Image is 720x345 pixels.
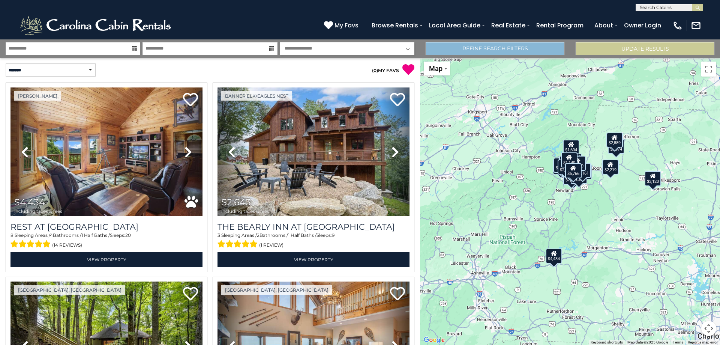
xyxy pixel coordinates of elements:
[217,222,409,232] h3: The Bearly Inn at Eagles Nest
[217,252,409,267] a: View Property
[217,222,409,232] a: The Bearly Inn at [GEOGRAPHIC_DATA]
[532,19,587,32] a: Rental Program
[125,232,131,238] span: 20
[324,21,360,30] a: My Favs
[81,232,110,238] span: 1 Half Baths /
[574,163,591,178] div: $2,161
[259,240,283,250] span: (1 review)
[10,222,202,232] h3: Rest at Mountain Crest
[591,340,623,345] button: Keyboard shortcuts
[426,42,564,55] a: Refine Search Filters
[558,159,574,174] div: $2,643
[221,285,332,295] a: [GEOGRAPHIC_DATA], [GEOGRAPHIC_DATA]
[10,232,202,250] div: Sleeping Areas / Bathrooms / Sleeps:
[334,21,358,30] span: My Favs
[217,87,409,216] img: thumbnail_167078144.jpeg
[390,286,405,302] a: Add to favorites
[217,232,409,250] div: Sleeping Areas / Bathrooms / Sleeps:
[368,19,422,32] a: Browse Rentals
[620,19,665,32] a: Owner Login
[424,62,450,75] button: Change map style
[673,340,683,344] a: Terms (opens in new tab)
[627,340,668,344] span: Map data ©2025 Google
[14,197,45,208] span: $4,434
[569,156,586,171] div: $2,599
[10,252,202,267] a: View Property
[183,286,198,302] a: Add to favorites
[606,133,623,148] div: $2,889
[546,248,562,263] div: $4,434
[591,19,617,32] a: About
[50,232,53,238] span: 4
[221,209,269,214] span: including taxes & fees
[19,14,174,37] img: White-1-2.png
[183,92,198,108] a: Add to favorites
[487,19,529,32] a: Real Estate
[221,197,251,208] span: $2,643
[10,232,13,238] span: 8
[221,91,292,101] a: Banner Elk/Eagles Nest
[372,68,378,73] span: ( )
[422,335,447,345] img: Google
[257,232,259,238] span: 2
[10,87,202,216] img: thumbnail_164747674.jpeg
[602,159,619,174] div: $2,219
[372,68,399,73] a: (0)MY FAVS
[390,92,405,108] a: Add to favorites
[672,20,683,31] img: phone-regular-white.png
[288,232,316,238] span: 1 Half Baths /
[563,140,579,155] div: $1,604
[14,209,62,214] span: including taxes & fees
[608,139,624,154] div: $2,374
[429,65,442,72] span: Map
[691,20,701,31] img: mail-regular-white.png
[701,62,716,77] button: Toggle fullscreen view
[701,321,716,336] button: Map camera controls
[645,171,661,186] div: $3,120
[425,19,484,32] a: Local Area Guide
[576,42,714,55] button: Update Results
[52,240,82,250] span: (14 reviews)
[553,160,569,175] div: $2,200
[373,68,376,73] span: 0
[14,91,61,101] a: [PERSON_NAME]
[217,232,220,238] span: 3
[563,169,580,184] div: $2,788
[422,335,447,345] a: Open this area in Google Maps (opens a new window)
[561,152,577,167] div: $1,140
[332,232,334,238] span: 9
[10,222,202,232] a: Rest at [GEOGRAPHIC_DATA]
[571,169,587,184] div: $1,223
[688,340,718,344] a: Report a map error
[553,158,570,173] div: $1,254
[565,163,582,178] div: $5,766
[14,285,125,295] a: [GEOGRAPHIC_DATA], [GEOGRAPHIC_DATA]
